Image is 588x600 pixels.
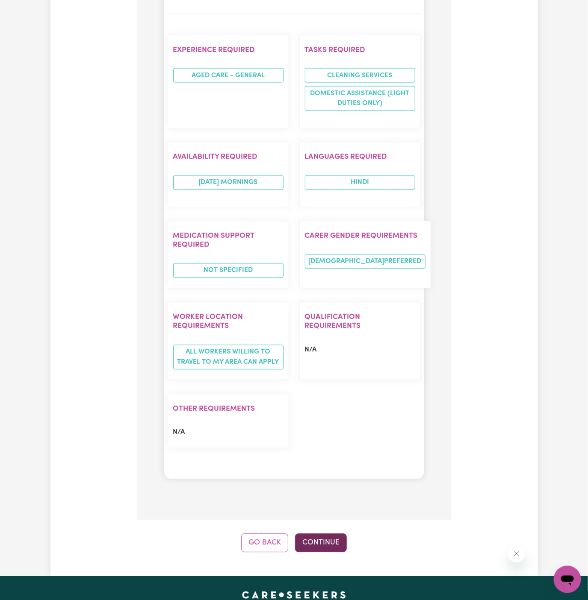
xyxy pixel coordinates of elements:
li: Cleaning services [305,68,415,82]
h2: Tasks required [305,45,415,54]
li: [DATE] mornings [173,175,284,190]
span: N/A [173,429,185,436]
h2: Languages required [305,152,415,161]
h2: Worker location requirements [173,313,284,331]
a: Careseekers home page [242,591,346,598]
h2: Other requirements [173,404,284,413]
li: Hindi [305,175,415,190]
span: N/A [305,346,317,353]
iframe: Close message [508,545,525,562]
li: Domestic assistance (light duties only) [305,86,415,111]
h2: Medication Support Required [173,231,284,249]
h2: Experience required [173,45,284,54]
span: Not specified [173,263,284,278]
span: All workers willing to travel to my area can apply [173,345,284,369]
button: Continue [295,533,347,552]
li: Aged care - General [173,68,284,82]
h2: Availability required [173,152,284,161]
span: Need any help? [5,6,52,13]
span: [DEMOGRAPHIC_DATA] preferred [305,254,425,269]
button: Go Back [241,533,288,552]
iframe: Button to launch messaging window [554,566,581,593]
h2: Carer gender requirements [305,231,425,240]
h2: Qualification requirements [305,313,415,331]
